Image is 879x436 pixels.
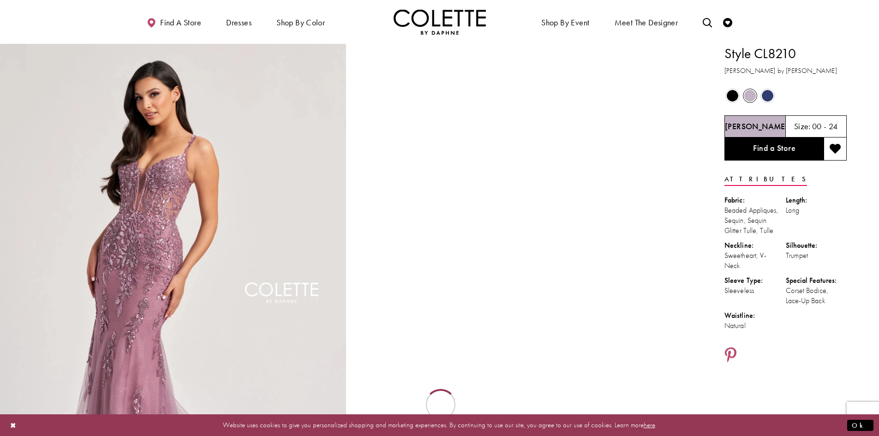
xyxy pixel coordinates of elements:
[724,173,807,186] a: Attributes
[794,121,811,131] span: Size:
[276,18,325,27] span: Shop by color
[724,275,786,286] div: Sleeve Type:
[612,9,681,35] a: Meet the designer
[847,419,873,431] button: Submit Dialog
[724,311,786,321] div: Waistline:
[724,66,847,76] h3: [PERSON_NAME] by [PERSON_NAME]
[6,417,21,433] button: Close Dialog
[160,18,201,27] span: Find a store
[274,9,327,35] span: Shop by color
[541,18,589,27] span: Shop By Event
[786,286,847,306] div: Corset Bodice, Lace-Up Back
[786,240,847,251] div: Silhouette:
[724,240,786,251] div: Neckline:
[721,9,735,35] a: Check Wishlist
[786,251,847,261] div: Trumpet
[742,88,758,104] div: Heather
[725,122,788,131] h5: Chosen color
[351,44,697,217] video: Style CL8210 Colette by Daphne #1 autoplay loop mute video
[724,321,786,331] div: Natural
[144,9,203,35] a: Find a store
[224,9,254,35] span: Dresses
[394,9,486,35] a: Visit Home Page
[724,286,786,296] div: Sleeveless
[700,9,714,35] a: Toggle search
[724,205,786,236] div: Beaded Appliques, Sequin, Sequin Glitter Tulle, Tulle
[724,251,786,271] div: Sweetheart, V-Neck
[394,9,486,35] img: Colette by Daphne
[724,87,847,105] div: Product color controls state depends on size chosen
[724,88,741,104] div: Black
[824,137,847,161] button: Add to wishlist
[759,88,776,104] div: Navy Blue
[724,195,786,205] div: Fabric:
[644,420,655,430] a: here
[786,195,847,205] div: Length:
[539,9,592,35] span: Shop By Event
[66,419,813,431] p: Website uses cookies to give you personalized shopping and marketing experiences. By continuing t...
[724,137,824,161] a: Find a Store
[812,122,838,131] h5: 00 - 24
[226,18,251,27] span: Dresses
[724,44,847,63] h1: Style CL8210
[615,18,678,27] span: Meet the designer
[786,275,847,286] div: Special Features:
[786,205,847,215] div: Long
[724,347,737,364] a: Share using Pinterest - Opens in new tab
